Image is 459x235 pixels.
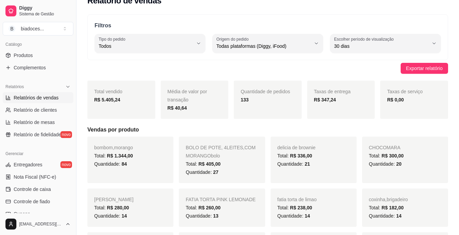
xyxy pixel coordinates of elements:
[334,43,429,50] span: 30 dias
[14,186,51,193] span: Controle de caixa
[314,89,350,94] span: Taxas de entrega
[14,198,50,205] span: Controle de fiado
[19,5,71,11] span: Diggy
[107,153,133,158] span: R$ 1.344,00
[3,171,73,182] a: Nota Fiscal (NFC-e)
[396,213,402,219] span: 14
[14,174,56,180] span: Nota Fiscal (NFC-e)
[3,105,73,115] a: Relatório de clientes
[290,153,312,158] span: R$ 336,00
[94,197,133,202] span: [PERSON_NAME]
[3,117,73,128] a: Relatório de mesas
[186,161,220,167] span: Total:
[94,89,123,94] span: Total vendido
[199,205,221,210] span: R$ 260,00
[21,25,44,32] div: biadoces ...
[277,213,310,219] span: Quantidade:
[382,153,404,158] span: R$ 300,00
[241,89,290,94] span: Quantidade de pedidos
[305,213,310,219] span: 14
[14,64,46,71] span: Complementos
[3,148,73,159] div: Gerenciar
[3,3,73,19] a: DiggySistema de Gestão
[3,216,73,232] button: [EMAIL_ADDRESS][DOMAIN_NAME]
[19,221,62,227] span: [EMAIL_ADDRESS][DOMAIN_NAME]
[277,197,317,202] span: fatia torta de limao
[213,169,218,175] span: 27
[387,97,404,102] strong: R$ 0,00
[241,97,248,102] strong: 133
[87,126,448,134] h5: Vendas por produto
[3,50,73,61] a: Produtos
[186,145,256,158] span: BOLO DE POTE, 4LEITES,COM MORANGObolo
[94,145,133,150] span: bombom,morango
[95,22,441,30] p: Filtros
[314,97,336,102] strong: R$ 347,24
[3,184,73,195] a: Controle de caixa
[107,205,129,210] span: R$ 280,00
[121,213,127,219] span: 14
[305,161,310,167] span: 21
[94,153,133,158] span: Total:
[3,39,73,50] div: Catálogo
[277,153,312,158] span: Total:
[213,213,218,219] span: 13
[199,161,221,167] span: R$ 405,00
[14,94,59,101] span: Relatórios de vendas
[330,34,441,53] button: Escolher período de visualização30 dias
[186,213,218,219] span: Quantidade:
[14,210,30,217] span: Cupons
[212,34,323,53] button: Origem do pedidoTodas plataformas (Diggy, iFood)
[99,36,128,42] label: Tipo do pedido
[19,11,71,17] span: Sistema de Gestão
[277,145,316,150] span: delicia de brownie
[3,196,73,207] a: Controle de fiado
[14,52,33,59] span: Produtos
[334,36,396,42] label: Escolher período de visualização
[95,34,205,53] button: Tipo do pedidoTodos
[186,197,256,202] span: FATIA TORTA PINK LEMONADE
[369,213,402,219] span: Quantidade:
[290,205,312,210] span: R$ 238,00
[216,43,311,50] span: Todas plataformas (Diggy, iFood)
[14,131,61,138] span: Relatório de fidelidade
[406,65,443,72] span: Exportar relatório
[369,153,404,158] span: Total:
[9,25,15,32] span: B
[369,205,404,210] span: Total:
[396,161,402,167] span: 20
[186,169,218,175] span: Quantidade:
[401,63,448,74] button: Exportar relatório
[94,97,120,102] strong: R$ 5.405,24
[3,159,73,170] a: Entregadoresnovo
[186,205,220,210] span: Total:
[99,43,193,50] span: Todos
[382,205,404,210] span: R$ 182,00
[3,92,73,103] a: Relatórios de vendas
[94,205,129,210] span: Total:
[369,161,402,167] span: Quantidade:
[14,161,42,168] span: Entregadores
[5,84,24,89] span: Relatórios
[216,36,251,42] label: Origem do pedido
[14,107,57,113] span: Relatório de clientes
[168,105,187,111] strong: R$ 40,64
[94,161,127,167] span: Quantidade:
[94,213,127,219] span: Quantidade:
[277,205,312,210] span: Total:
[168,89,207,102] span: Média de valor por transação
[3,208,73,219] a: Cupons
[387,89,422,94] span: Taxas de serviço
[3,62,73,73] a: Complementos
[14,119,55,126] span: Relatório de mesas
[121,161,127,167] span: 84
[3,22,73,36] button: Select a team
[277,161,310,167] span: Quantidade:
[369,197,408,202] span: coxinha,brigadeiro
[369,145,401,150] span: CHOCOMARA
[3,129,73,140] a: Relatório de fidelidadenovo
